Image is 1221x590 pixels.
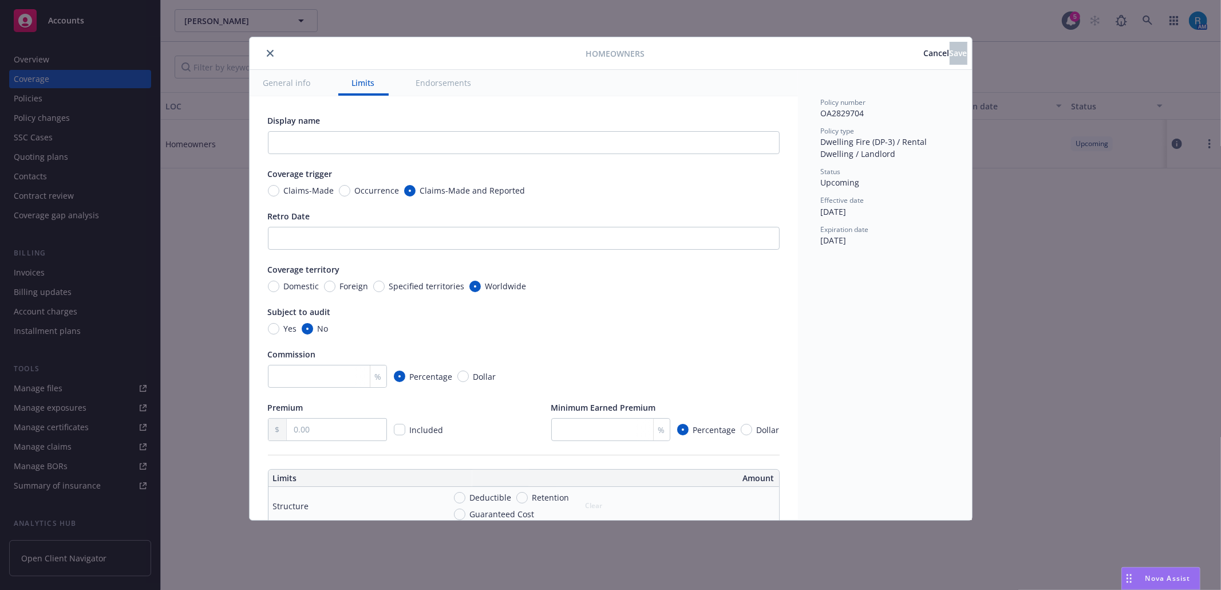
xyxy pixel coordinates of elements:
span: Commission [268,349,316,360]
span: Homeowners [586,48,645,60]
span: Dwelling Fire (DP-3) / Rental Dwelling / Landlord [821,136,930,159]
span: Guaranteed Cost [470,508,535,520]
span: Dollar [757,424,780,436]
span: Nova Assist [1145,573,1191,583]
span: Save [950,48,967,58]
span: Coverage trigger [268,168,333,179]
span: Subject to audit [268,306,331,317]
span: Claims-Made and Reported [420,184,525,196]
span: Retention [532,491,570,504]
button: Save [950,42,967,65]
button: Nova Assist [1121,567,1200,590]
span: Included [410,424,444,435]
input: Foreign [324,281,335,292]
input: Deductible [454,492,465,504]
input: Claims-Made and Reported [404,185,416,196]
input: Guaranteed Cost [454,509,465,520]
span: Yes [284,322,297,335]
span: % [658,424,665,436]
button: Cancel [924,42,950,65]
span: Worldwide [485,280,527,292]
span: Minimum Earned Premium [551,402,656,413]
input: Retention [516,492,528,504]
button: Limits [338,70,389,96]
span: Expiration date [821,225,869,234]
span: [DATE] [821,235,847,246]
span: Specified territories [389,280,465,292]
button: close [263,46,277,60]
span: Status [821,167,841,176]
span: Occurrence [355,184,400,196]
button: Endorsements [402,70,485,96]
span: Display name [268,115,321,126]
input: Dollar [457,371,469,382]
input: Specified territories [373,281,385,292]
th: Amount [529,470,779,487]
input: Claims-Made [268,185,279,196]
span: [DATE] [821,206,847,217]
input: Domestic [268,281,279,292]
span: Foreign [340,280,369,292]
input: Percentage [677,424,689,435]
span: Deductible [470,491,512,504]
span: Claims-Made [284,184,334,196]
button: General info [250,70,325,96]
span: Percentage [410,371,453,383]
span: Upcoming [821,177,860,188]
input: Percentage [394,371,405,382]
input: 0.00 [287,419,386,440]
div: Structure [273,500,309,512]
span: Domestic [284,280,319,292]
span: Policy type [821,126,855,136]
span: No [318,322,329,335]
span: Retro Date [268,211,310,222]
input: Worldwide [469,281,481,292]
span: Coverage territory [268,264,340,275]
th: Limits [268,470,473,487]
span: Dollar [473,371,496,383]
span: Effective date [821,195,864,205]
input: Dollar [741,424,752,435]
span: OA2829704 [821,108,864,119]
span: Percentage [693,424,736,436]
input: No [302,323,313,335]
span: Policy number [821,97,866,107]
span: % [375,371,382,383]
div: Drag to move [1122,568,1136,589]
input: Occurrence [339,185,350,196]
span: Cancel [924,48,950,58]
span: Premium [268,402,303,413]
input: Yes [268,323,279,335]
